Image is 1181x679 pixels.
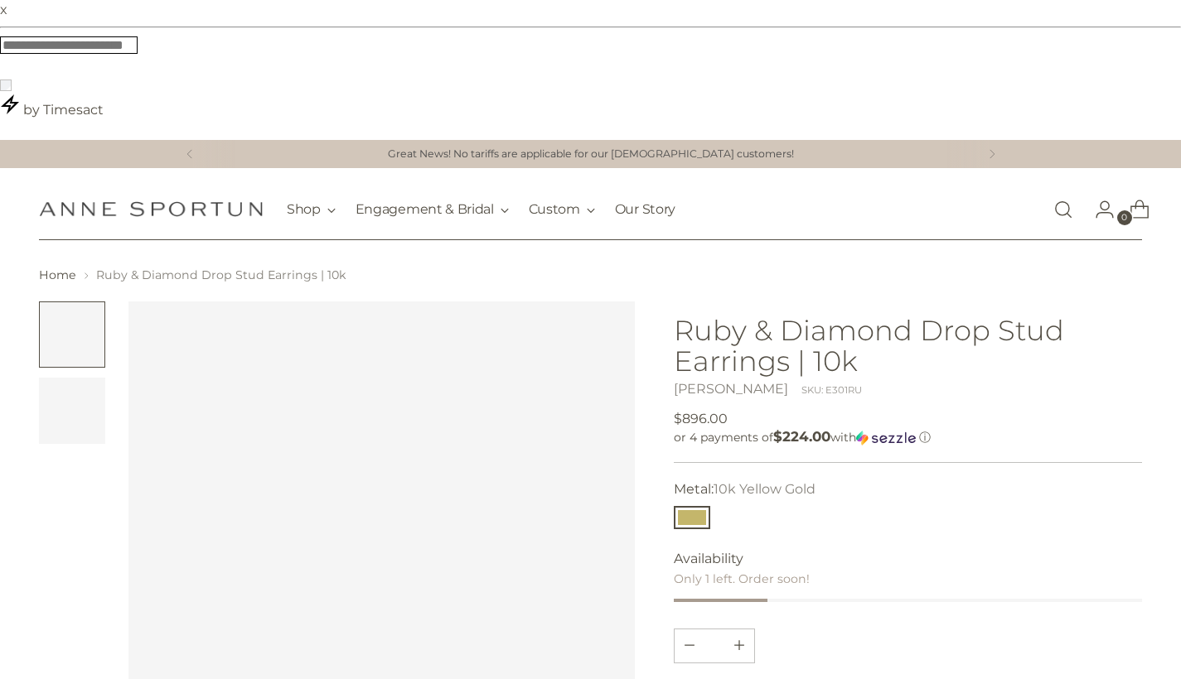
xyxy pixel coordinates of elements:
span: Only 1 left. Order soon! [674,571,810,586]
span: $896.00 [674,409,728,429]
div: or 4 payments of$224.00withSezzle Click to learn more about Sezzle [674,429,1142,445]
button: Change image to image 1 [39,301,105,368]
span: $224.00 [773,428,830,445]
button: Shop [287,191,336,228]
span: by Timesact [23,102,104,118]
a: Our Story [615,191,675,228]
div: SKU: E301RU [801,383,862,397]
span: Ruby & Diamond Drop Stud Earrings | 10k [96,267,346,282]
img: Sezzle [856,431,916,445]
span: Availability [674,549,743,569]
button: Engagement & Bridal [356,191,509,228]
button: 10k Yellow Gold [674,506,710,529]
button: Change image to image 2 [39,378,105,444]
a: Open cart modal [1116,193,1150,226]
a: Go to the account page [1082,193,1115,226]
a: Anne Sportun Fine Jewellery [39,201,263,217]
h1: Ruby & Diamond Drop Stud Earrings | 10k [674,315,1142,376]
button: Add product quantity [675,629,704,662]
a: Great News! No tariffs are applicable for our [DEMOGRAPHIC_DATA] customers! [388,147,794,162]
div: or 4 payments of with [674,429,1142,445]
a: Open search modal [1047,193,1080,226]
button: Custom [529,191,595,228]
nav: breadcrumbs [39,267,1142,284]
span: 10k Yellow Gold [714,481,816,497]
button: Subtract product quantity [724,629,754,662]
span: 0 [1117,210,1132,225]
a: [PERSON_NAME] [674,381,788,397]
label: Metal: [674,479,816,499]
a: Home [39,267,76,282]
input: Product quantity [695,629,734,662]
